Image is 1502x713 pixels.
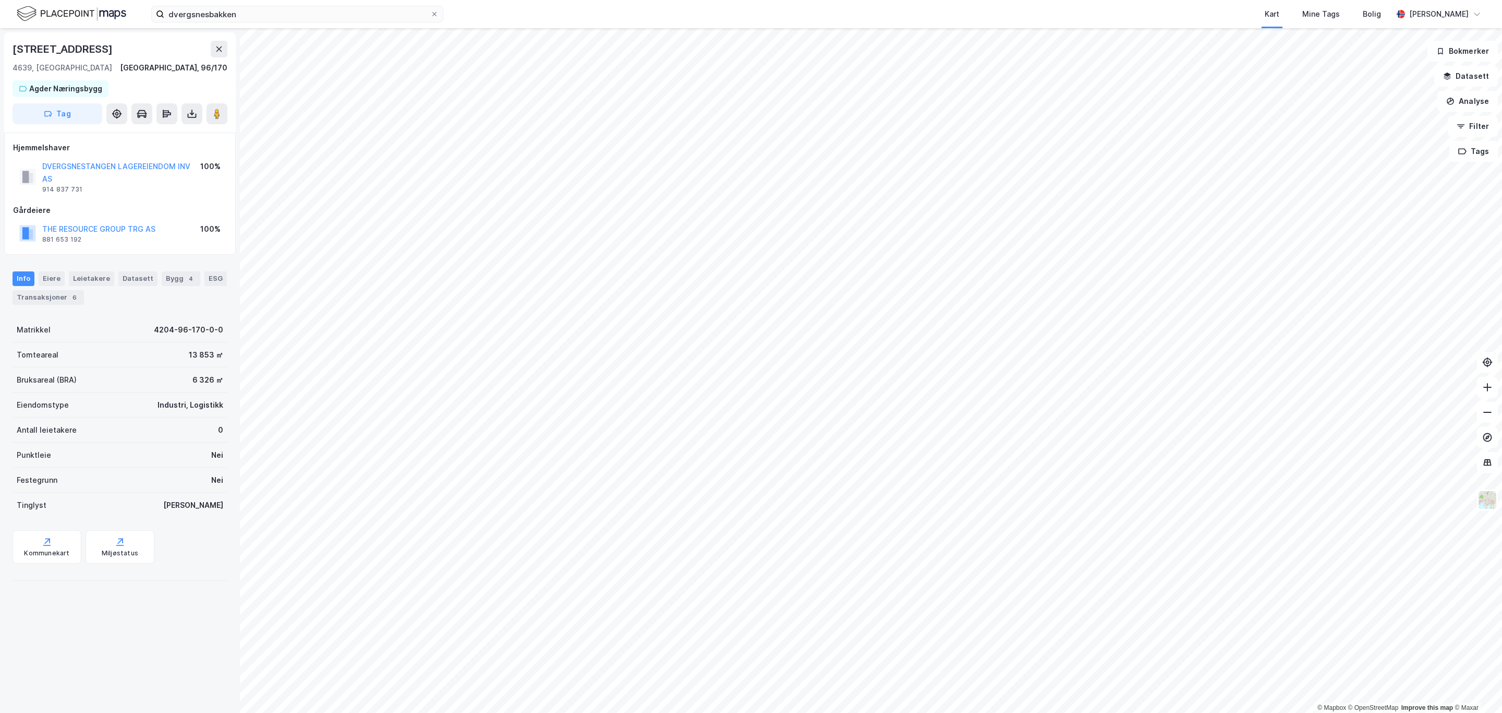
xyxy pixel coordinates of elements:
div: Nei [211,474,223,486]
button: Tag [13,103,102,124]
div: Tinglyst [17,499,46,512]
div: [PERSON_NAME] [163,499,223,512]
div: Antall leietakere [17,424,77,436]
iframe: Chat Widget [1450,663,1502,713]
button: Analyse [1437,91,1498,112]
div: 100% [200,160,221,173]
div: 6 326 ㎡ [192,374,223,386]
div: Tomteareal [17,349,58,361]
div: [GEOGRAPHIC_DATA], 96/170 [120,62,227,74]
div: Miljøstatus [102,549,138,557]
input: Søk på adresse, matrikkel, gårdeiere, leietakere eller personer [164,6,430,22]
img: logo.f888ab2527a4732fd821a326f86c7f29.svg [17,5,126,23]
div: Agder Næringsbygg [29,82,102,95]
div: [PERSON_NAME] [1409,8,1469,20]
div: 4 [186,274,196,284]
div: Bygg [162,271,200,286]
div: 0 [218,424,223,436]
div: Bolig [1363,8,1381,20]
a: Mapbox [1317,704,1346,711]
div: Transaksjoner [13,290,84,305]
div: Info [13,271,34,286]
div: Kart [1265,8,1279,20]
div: 4639, [GEOGRAPHIC_DATA] [13,62,112,74]
div: Mine Tags [1302,8,1340,20]
div: 13 853 ㎡ [189,349,223,361]
div: Datasett [118,271,158,286]
div: Industri, Logistikk [158,399,223,411]
div: Leietakere [69,271,114,286]
div: Kommunekart [24,549,69,557]
button: Bokmerker [1427,41,1498,62]
div: Bruksareal (BRA) [17,374,77,386]
button: Filter [1448,116,1498,137]
div: [STREET_ADDRESS] [13,41,115,57]
div: Gårdeiere [13,204,227,217]
div: 914 837 731 [42,185,82,194]
div: Hjemmelshaver [13,141,227,154]
button: Tags [1449,141,1498,162]
div: ESG [204,271,227,286]
div: Eiendomstype [17,399,69,411]
div: 881 653 192 [42,235,81,244]
a: OpenStreetMap [1348,704,1399,711]
button: Datasett [1434,66,1498,87]
div: 4204-96-170-0-0 [154,324,223,336]
div: Punktleie [17,449,51,461]
div: 100% [200,223,221,235]
div: Festegrunn [17,474,57,486]
div: Nei [211,449,223,461]
a: Improve this map [1401,704,1453,711]
img: Z [1477,490,1497,510]
div: Matrikkel [17,324,51,336]
div: Eiere [39,271,65,286]
div: 6 [69,292,80,303]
